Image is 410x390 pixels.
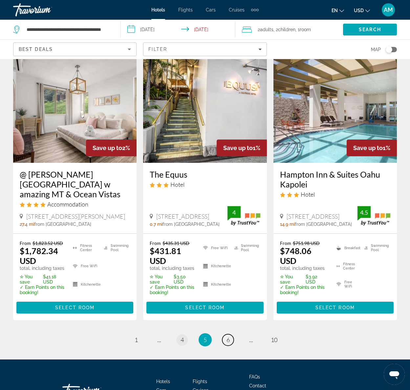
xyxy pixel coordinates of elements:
[185,305,225,310] span: Select Room
[148,47,167,52] span: Filter
[16,302,133,314] button: Select Room
[150,222,162,227] span: 0.7 mi
[70,259,101,274] li: Free WiFi
[333,240,361,255] li: Breakfast
[26,213,125,220] span: [STREET_ADDRESS][PERSON_NAME]
[146,302,263,314] button: Select Room
[146,303,263,311] a: Select Room
[143,58,267,163] a: The Equus
[156,379,170,384] a: Hotels
[332,6,344,15] button: Change language
[150,274,195,285] p: $3.50 USD
[13,1,79,18] a: Travorium
[231,240,260,255] li: Swimming Pool
[20,274,41,285] span: ✮ You save
[380,3,397,17] button: User Menu
[16,303,133,311] a: Select Room
[193,379,207,384] a: Flights
[249,383,266,388] a: Contact
[20,222,34,227] span: 27.4 mi
[273,25,295,34] span: , 2
[357,206,390,226] img: TrustYou guest rating badge
[280,169,390,189] a: Hampton Inn & Suites Oahu Kapolei
[223,144,253,151] span: Save up to
[217,140,267,156] div: 1%
[359,27,381,32] span: Search
[150,274,172,285] span: ✮ You save
[227,336,230,343] span: 6
[273,58,397,163] img: Hampton Inn & Suites Oahu Kapolei
[170,181,184,188] span: Hotel
[315,305,355,310] span: Select Room
[162,240,189,246] del: $435.31 USD
[135,336,138,343] span: 1
[93,144,122,151] span: Save up to
[20,274,65,285] p: $41.18 USD
[204,336,207,343] span: 5
[20,246,58,266] ins: $1,782.34 USD
[384,7,393,13] span: AM
[156,213,209,220] span: [STREET_ADDRESS]
[280,240,291,246] span: From
[178,7,193,12] a: Flights
[280,285,329,295] p: ✓ Earn Points on this booking!
[151,7,165,12] a: Hotels
[280,246,312,266] ins: $748.06 USD
[13,333,397,346] nav: Pagination
[13,58,137,163] img: @ Marbella Lane 3BR w amazing MT & Ocean Vistas
[150,266,195,271] p: total, including taxes
[227,206,260,226] img: TrustYou guest rating badge
[271,336,277,343] span: 10
[200,240,231,255] li: Free WiFi
[295,25,311,34] span: , 1
[249,336,253,343] span: ...
[20,169,130,199] h3: @ [PERSON_NAME][GEOGRAPHIC_DATA] w amazing MT & Ocean Vistas
[150,169,260,179] h3: The Equus
[20,201,130,208] div: 4 star Accommodation
[280,266,329,271] p: total, including taxes
[332,8,338,13] span: en
[229,7,245,12] a: Cruises
[20,240,31,246] span: From
[162,222,220,227] span: from [GEOGRAPHIC_DATA]
[200,259,231,274] li: Kitchenette
[333,259,361,274] li: Fitness Center
[143,42,267,56] button: Filters
[258,25,273,34] span: 2
[34,222,91,227] span: from [GEOGRAPHIC_DATA]
[20,285,65,295] p: ✓ Earn Points on this booking!
[280,274,304,285] span: ✮ You save
[280,222,295,227] span: 14.9 mi
[301,191,315,198] span: Hotel
[249,374,260,379] a: FAQs
[70,240,101,255] li: Fitness Center
[280,191,390,198] div: 3 star Hotel
[260,27,273,32] span: Adults
[354,8,364,13] span: USD
[70,277,101,292] li: Kitchenette
[347,140,397,156] div: 1%
[157,336,161,343] span: ...
[19,45,131,53] mat-select: Sort by
[278,27,295,32] span: Children
[32,240,63,246] del: $1,823.52 USD
[251,5,259,15] button: Extra navigation items
[280,274,329,285] p: $3.92 USD
[287,213,339,220] span: [STREET_ADDRESS]
[381,47,397,53] button: Toggle map
[20,266,65,271] p: total, including taxes
[295,222,352,227] span: from [GEOGRAPHIC_DATA]
[101,240,130,255] li: Swimming Pool
[354,6,370,15] button: Change currency
[384,364,405,385] iframe: Button to launch messaging window
[277,302,394,314] button: Select Room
